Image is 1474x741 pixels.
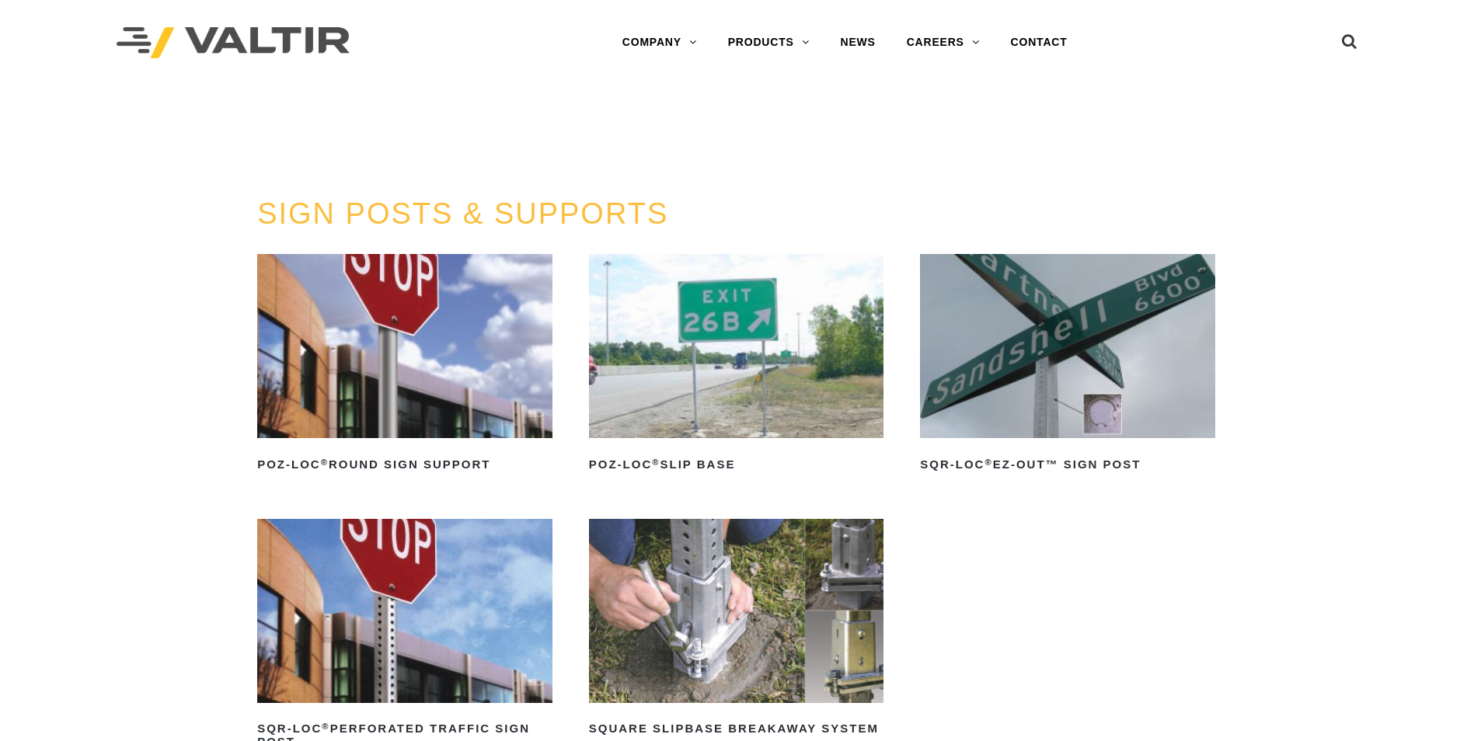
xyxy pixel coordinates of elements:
[891,27,995,58] a: CAREERS
[652,457,660,467] sup: ®
[257,197,668,230] a: SIGN POSTS & SUPPORTS
[713,27,825,58] a: PRODUCTS
[920,452,1215,477] h2: SQR-LOC EZ-Out™ Sign Post
[322,722,329,731] sup: ®
[984,457,992,467] sup: ®
[607,27,713,58] a: COMPANY
[589,452,884,477] h2: POZ-LOC Slip Base
[257,254,552,477] a: POZ-LOC®Round Sign Support
[589,254,884,477] a: POZ-LOC®Slip Base
[117,27,350,59] img: Valtir
[920,254,1215,477] a: SQR-LOC®EZ-Out™ Sign Post
[995,27,1083,58] a: CONTACT
[825,27,891,58] a: NEWS
[257,452,552,477] h2: POZ-LOC Round Sign Support
[321,457,329,467] sup: ®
